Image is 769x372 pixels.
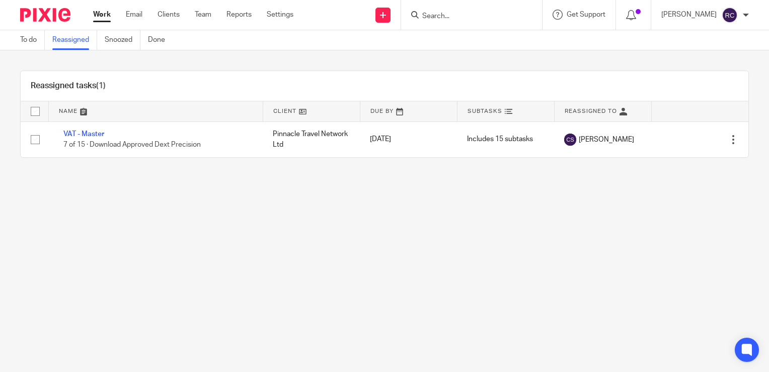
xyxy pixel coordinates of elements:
[468,108,502,114] span: Subtasks
[105,30,140,50] a: Snoozed
[63,141,201,148] span: 7 of 15 · Download Approved Dext Precision
[20,30,45,50] a: To do
[263,121,360,157] td: Pinnacle Travel Network Ltd
[579,135,634,145] span: [PERSON_NAME]
[661,10,717,20] p: [PERSON_NAME]
[126,10,142,20] a: Email
[96,82,106,90] span: (1)
[20,8,70,22] img: Pixie
[226,10,252,20] a: Reports
[52,30,97,50] a: Reassigned
[467,136,533,143] span: Includes 15 subtasks
[148,30,173,50] a: Done
[421,12,512,21] input: Search
[93,10,111,20] a: Work
[195,10,211,20] a: Team
[722,7,738,23] img: svg%3E
[370,136,391,143] span: [DATE]
[31,81,106,91] h1: Reassigned tasks
[564,134,576,146] img: svg%3E
[63,131,104,138] a: VAT - Master
[567,11,605,18] span: Get Support
[158,10,180,20] a: Clients
[267,10,293,20] a: Settings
